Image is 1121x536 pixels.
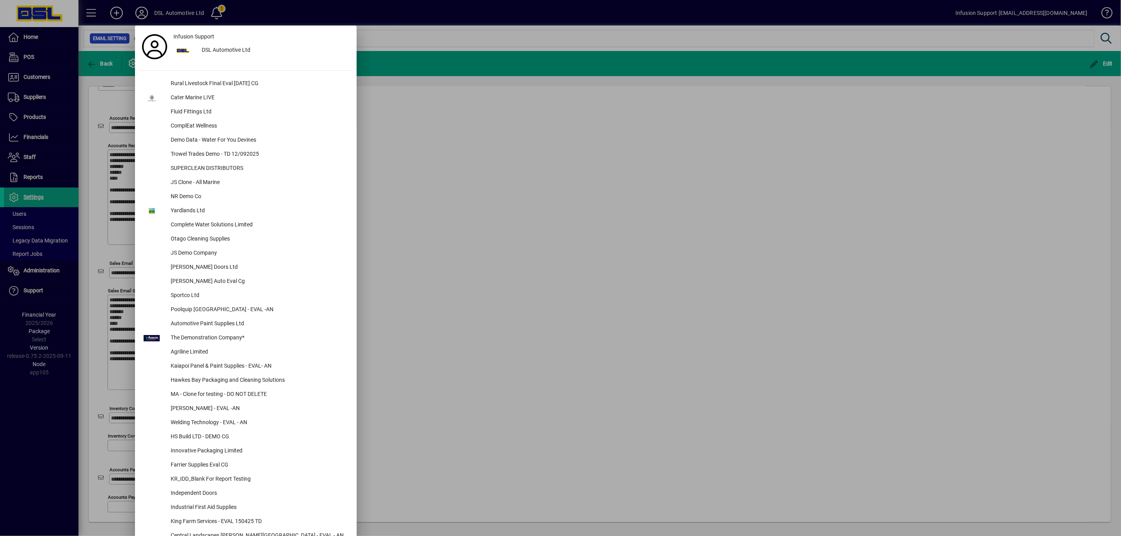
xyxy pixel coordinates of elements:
[164,402,353,416] div: [PERSON_NAME] - EVAL -AN
[164,458,353,472] div: Farrier Supplies Eval CG
[139,388,353,402] button: MA - Clone for testing - DO NOT DELETE
[139,303,353,317] button: Poolquip [GEOGRAPHIC_DATA] - EVAL -AN
[139,374,353,388] button: Hawkes Bay Packaging and Cleaning Solutions
[164,416,353,430] div: Welding Technology - EVAL - AN
[139,402,353,416] button: [PERSON_NAME] - EVAL -AN
[8,55,995,62] p: Example email content.
[139,162,353,176] button: SUPERCLEAN DISTRIBUTORS
[164,246,353,261] div: JS Demo Company
[139,176,353,190] button: JS Clone - All Marine
[139,119,353,133] button: ComplEat Wellness
[164,91,353,105] div: Cater Marine LIVE
[170,44,353,58] button: DSL Automotive Ltd
[139,261,353,275] button: [PERSON_NAME] Doors Ltd
[164,190,353,204] div: NR Demo Co
[139,317,353,331] button: Automotive Paint Supplies Ltd
[139,345,353,359] button: Agriline Limited
[164,472,353,487] div: KR_IDD_Blank For Report Testing
[164,487,353,501] div: Independent Doors
[164,105,353,119] div: Fluid Fittings Ltd
[164,275,353,289] div: [PERSON_NAME] Auto Eval Cg
[139,275,353,289] button: [PERSON_NAME] Auto Eval Cg
[139,232,353,246] button: Otago Cleaning Supplies
[164,345,353,359] div: Agriline Limited
[164,430,353,444] div: HS Build LTD - DEMO CG
[164,331,353,345] div: The Demonstration Company*
[164,374,353,388] div: Hawkes Bay Packaging and Cleaning Solutions
[164,317,353,331] div: Automotive Paint Supplies Ltd
[139,416,353,430] button: Welding Technology - EVAL - AN
[139,501,353,515] button: Industrial First Aid Supplies
[164,359,353,374] div: Kaiapoi Panel & Paint Supplies - EVAL- AN
[139,458,353,472] button: Farrier Supplies Eval CG
[170,29,353,44] a: Infusion Support
[164,162,353,176] div: SUPERCLEAN DISTRIBUTORS
[164,388,353,402] div: MA - Clone for testing - DO NOT DELETE
[139,190,353,204] button: NR Demo Co
[164,148,353,162] div: Trowel Trades Demo - TD 12/092025
[139,148,353,162] button: Trowel Trades Demo - TD 12/092025
[139,204,353,218] button: Yardlands Ltd
[164,261,353,275] div: [PERSON_NAME] Doors Ltd
[139,289,353,303] button: Sportco Ltd
[139,246,353,261] button: JS Demo Company
[139,430,353,444] button: HS Build LTD - DEMO CG
[164,303,353,317] div: Poolquip [GEOGRAPHIC_DATA] - EVAL -AN
[173,33,214,41] span: Infusion Support
[164,232,353,246] div: Otago Cleaning Supplies
[139,77,353,91] button: Rural Livestock FInal Eval [DATE] CG
[164,444,353,458] div: Innovative Packaging Limited
[164,218,353,232] div: Complete Water Solutions Limited
[139,218,353,232] button: Complete Water Solutions Limited
[139,91,353,105] button: Cater Marine LIVE
[8,8,68,33] img: contain
[139,515,353,529] button: King Farm Services - EVAL 150425 TD
[139,472,353,487] button: KR_IDD_Blank For Report Testing
[139,105,353,119] button: Fluid Fittings Ltd
[164,176,353,190] div: JS Clone - All Marine
[139,331,353,345] button: The Demonstration Company*
[139,487,353,501] button: Independent Doors
[164,77,353,91] div: Rural Livestock FInal Eval [DATE] CG
[139,444,353,458] button: Innovative Packaging Limited
[164,289,353,303] div: Sportco Ltd
[164,515,353,529] div: King Farm Services - EVAL 150425 TD
[139,359,353,374] button: Kaiapoi Panel & Paint Supplies - EVAL- AN
[164,133,353,148] div: Demo Data - Water For You Devines
[195,44,353,58] div: DSL Automotive Ltd
[139,40,170,54] a: Profile
[164,204,353,218] div: Yardlands Ltd
[164,119,353,133] div: ComplEat Wellness
[139,133,353,148] button: Demo Data - Water For You Devines
[164,501,353,515] div: Industrial First Aid Supplies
